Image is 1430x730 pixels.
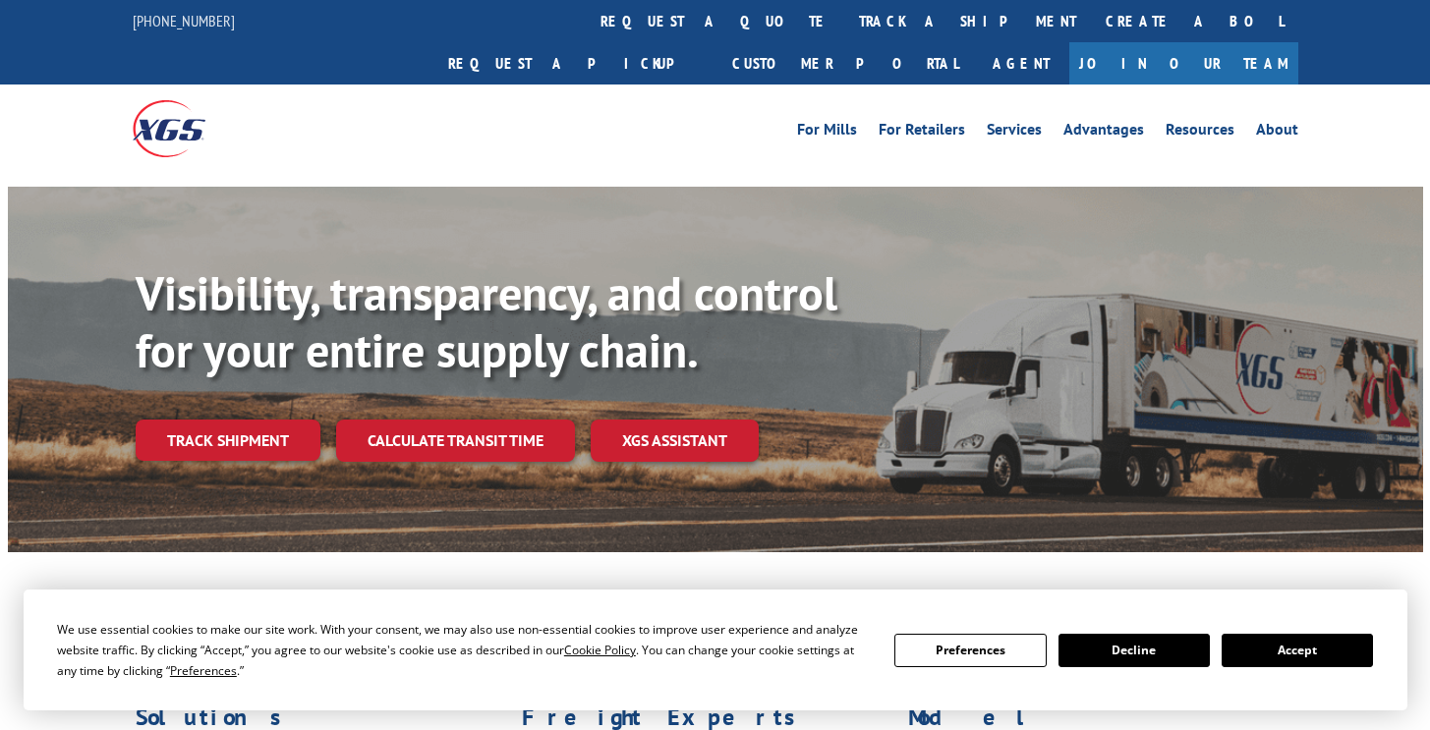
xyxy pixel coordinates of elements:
a: Agent [973,42,1069,84]
span: Preferences [170,662,237,679]
a: Resources [1166,122,1234,143]
a: Calculate transit time [336,420,575,462]
button: Preferences [894,634,1046,667]
a: About [1256,122,1298,143]
div: Cookie Consent Prompt [24,590,1407,710]
a: For Retailers [879,122,965,143]
div: We use essential cookies to make our site work. With your consent, we may also use non-essential ... [57,619,871,681]
a: For Mills [797,122,857,143]
button: Decline [1058,634,1210,667]
button: Accept [1222,634,1373,667]
a: Customer Portal [717,42,973,84]
a: XGS ASSISTANT [591,420,759,462]
a: Request a pickup [433,42,717,84]
a: Join Our Team [1069,42,1298,84]
a: Advantages [1063,122,1144,143]
a: [PHONE_NUMBER] [133,11,235,30]
span: Cookie Policy [564,642,636,658]
a: Services [987,122,1042,143]
a: Track shipment [136,420,320,461]
b: Visibility, transparency, and control for your entire supply chain. [136,262,837,380]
